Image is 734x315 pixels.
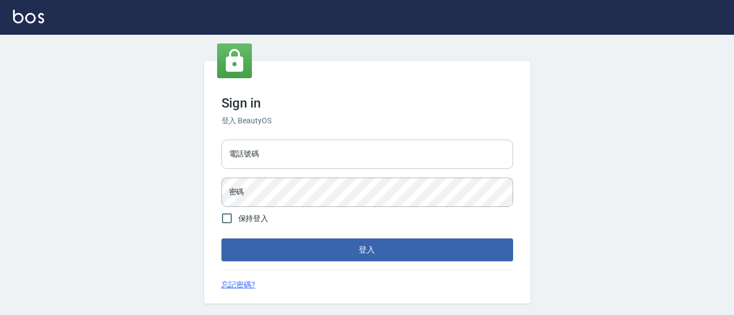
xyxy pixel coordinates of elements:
[221,96,513,111] h3: Sign in
[238,213,269,224] span: 保持登入
[221,238,513,261] button: 登入
[13,10,44,23] img: Logo
[221,279,256,291] a: 忘記密碼?
[221,115,513,127] h6: 登入 BeautyOS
